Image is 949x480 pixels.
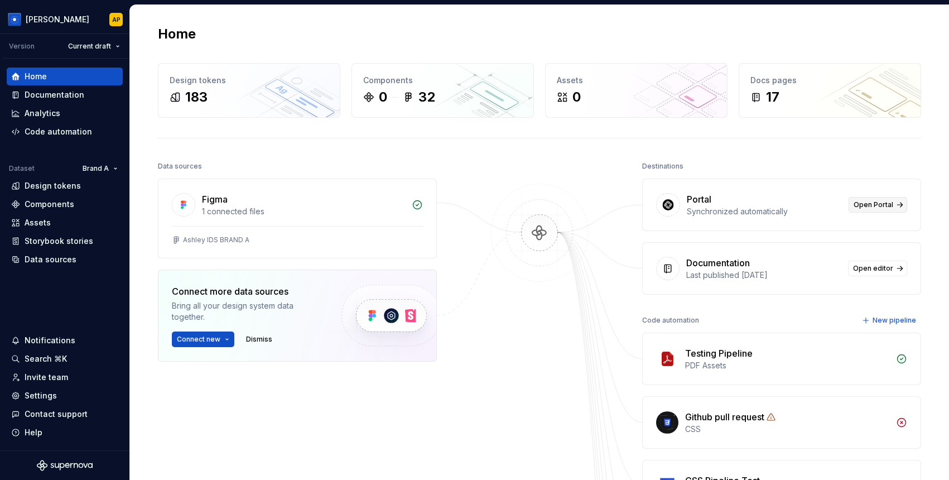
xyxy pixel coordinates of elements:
div: Github pull request [685,410,764,424]
div: Settings [25,390,57,401]
div: Documentation [686,256,750,270]
div: Notifications [25,335,75,346]
div: 17 [766,88,779,106]
div: Bring all your design system data together. [172,300,322,323]
div: Invite team [25,372,68,383]
div: 32 [418,88,435,106]
div: Connect more data sources [172,285,322,298]
div: Components [25,199,74,210]
button: Brand A [78,161,123,176]
button: Search ⌘K [7,350,123,368]
div: Assets [25,217,51,228]
button: Dismiss [241,332,277,347]
span: Brand A [83,164,109,173]
div: Documentation [25,89,84,100]
div: 1 connected files [202,206,405,217]
div: 183 [185,88,208,106]
img: 049812b6-2877-400d-9dc9-987621144c16.png [8,13,21,26]
div: Portal [687,193,711,206]
span: Open editor [853,264,893,273]
div: 0 [572,88,581,106]
div: Design tokens [25,180,81,191]
div: Contact support [25,409,88,420]
a: Design tokens [7,177,123,195]
span: New pipeline [873,316,916,325]
div: 0 [379,88,387,106]
button: Current draft [63,39,125,54]
div: Data sources [158,159,202,174]
div: PDF Assets [685,360,889,371]
a: Components032 [351,63,534,118]
button: Contact support [7,405,123,423]
div: [PERSON_NAME] [26,14,89,25]
div: Help [25,427,42,438]
div: CSS [685,424,889,435]
a: Figma1 connected filesAshley IDS BRAND A [158,179,437,258]
div: Data sources [25,254,76,265]
button: Connect new [172,332,234,347]
div: Search ⌘K [25,353,67,364]
div: Assets [557,75,716,86]
a: Open Portal [849,197,907,213]
a: Documentation [7,86,123,104]
a: Analytics [7,104,123,122]
a: Assets [7,214,123,232]
button: Notifications [7,332,123,349]
div: Synchronized automatically [687,206,842,217]
div: Design tokens [170,75,329,86]
div: Analytics [25,108,60,119]
div: Home [25,71,47,82]
div: Dataset [9,164,35,173]
div: Storybook stories [25,236,93,247]
a: Settings [7,387,123,405]
a: Storybook stories [7,232,123,250]
div: Figma [202,193,228,206]
a: Design tokens183 [158,63,340,118]
div: Last published [DATE] [686,270,841,281]
a: Docs pages17 [739,63,921,118]
a: Data sources [7,251,123,268]
a: Home [7,68,123,85]
button: New pipeline [859,313,921,328]
a: Invite team [7,368,123,386]
div: Components [363,75,522,86]
div: Docs pages [750,75,909,86]
svg: Supernova Logo [37,460,93,471]
div: Version [9,42,35,51]
span: Open Portal [854,200,893,209]
span: Current draft [68,42,111,51]
button: [PERSON_NAME]AP [2,7,127,31]
div: Code automation [642,313,699,328]
div: Code automation [25,126,92,137]
div: AP [112,15,121,24]
button: Help [7,424,123,441]
div: Testing Pipeline [685,347,753,360]
a: Assets0 [545,63,728,118]
div: Ashley IDS BRAND A [183,236,249,244]
span: Dismiss [246,335,272,344]
div: Destinations [642,159,683,174]
a: Components [7,195,123,213]
span: Connect new [177,335,220,344]
a: Open editor [848,261,907,276]
h2: Home [158,25,196,43]
a: Code automation [7,123,123,141]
